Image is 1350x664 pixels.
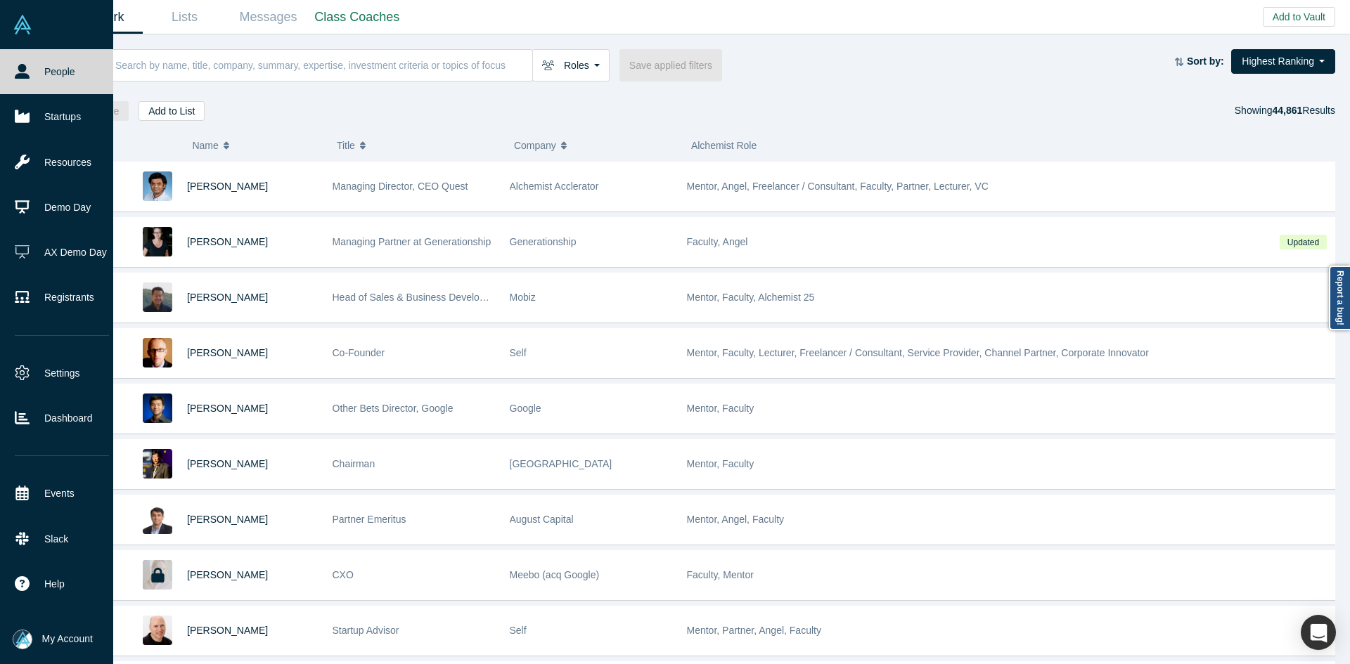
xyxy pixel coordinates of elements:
[187,458,268,469] a: [PERSON_NAME]
[1263,7,1335,27] button: Add to Vault
[687,514,785,525] span: Mentor, Angel, Faculty
[187,403,268,414] a: [PERSON_NAME]
[510,347,527,358] span: Self
[510,458,612,469] span: [GEOGRAPHIC_DATA]
[226,1,310,34] a: Messages
[510,236,577,247] span: Generationship
[143,227,172,256] img: Rachel Chalmers's Profile Image
[187,347,268,358] a: [PERSON_NAME]
[42,632,93,646] span: My Account
[333,236,491,247] span: Managing Partner at Generationship
[333,514,406,525] span: Partner Emeritus
[510,625,527,636] span: Self
[143,282,172,312] img: Michael Chang's Profile Image
[510,569,600,580] span: Meebo (acq Google)
[187,181,268,192] a: [PERSON_NAME]
[337,131,499,160] button: Title
[333,403,454,414] span: Other Bets Director, Google
[510,403,541,414] span: Google
[1187,56,1224,67] strong: Sort by:
[687,236,748,247] span: Faculty, Angel
[114,48,532,82] input: Search by name, title, company, summary, expertise, investment criteria or topics of focus
[333,292,546,303] span: Head of Sales & Business Development (interim)
[1235,101,1335,121] div: Showing
[333,569,354,580] span: CXO
[310,1,404,34] a: Class Coaches
[187,569,268,580] a: [PERSON_NAME]
[187,514,268,525] a: [PERSON_NAME]
[143,1,226,34] a: Lists
[687,292,815,303] span: Mentor, Faculty, Alchemist 25
[1280,235,1326,249] span: Updated
[514,131,556,160] span: Company
[143,616,172,645] img: Adam Frankl's Profile Image
[192,131,218,160] span: Name
[13,630,32,649] img: Mia Scott's Account
[687,458,754,469] span: Mentor, Faculty
[1231,49,1335,74] button: Highest Ranking
[333,458,375,469] span: Chairman
[192,131,322,160] button: Name
[333,347,385,358] span: Co-Founder
[510,292,536,303] span: Mobiz
[13,15,32,34] img: Alchemist Vault Logo
[143,504,172,534] img: Vivek Mehra's Profile Image
[691,140,757,151] span: Alchemist Role
[337,131,355,160] span: Title
[333,181,468,192] span: Managing Director, CEO Quest
[187,236,268,247] a: [PERSON_NAME]
[143,449,172,479] img: Timothy Chou's Profile Image
[1272,105,1302,116] strong: 44,861
[187,292,268,303] a: [PERSON_NAME]
[687,569,754,580] span: Faculty, Mentor
[1272,105,1335,116] span: Results
[532,49,610,82] button: Roles
[687,347,1149,358] span: Mentor, Faculty, Lecturer, Freelancer / Consultant, Service Provider, Channel Partner, Corporate ...
[143,171,172,201] img: Gnani Palanikumar's Profile Image
[333,625,399,636] span: Startup Advisor
[143,338,172,367] img: Robert Winder's Profile Image
[44,577,65,592] span: Help
[143,393,172,423] img: Steven Kan's Profile Image
[687,625,821,636] span: Mentor, Partner, Angel, Faculty
[510,514,574,525] span: August Capital
[619,49,722,82] button: Save applied filters
[510,181,599,192] span: Alchemist Acclerator
[687,181,989,192] span: Mentor, Angel, Freelancer / Consultant, Faculty, Partner, Lecturer, VC
[13,630,93,649] button: My Account
[687,403,754,414] span: Mentor, Faculty
[187,625,268,636] a: [PERSON_NAME]
[139,101,205,121] button: Add to List
[1329,266,1350,330] a: Report a bug!
[514,131,676,160] button: Company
